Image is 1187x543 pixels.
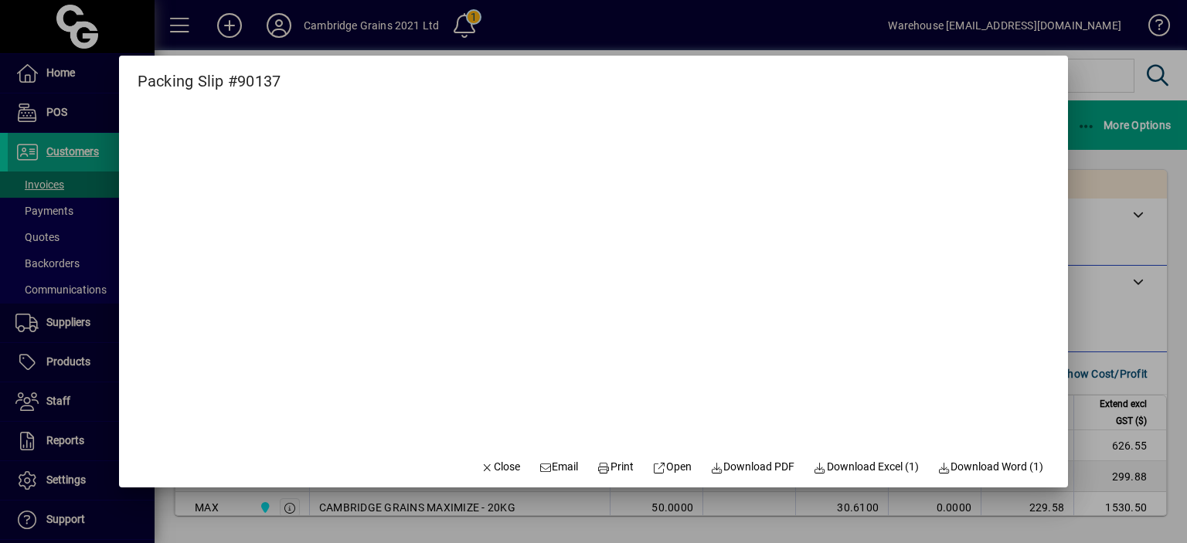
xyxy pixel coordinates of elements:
[813,459,919,475] span: Download Excel (1)
[474,453,526,481] button: Close
[931,453,1050,481] button: Download Word (1)
[704,453,801,481] a: Download PDF
[652,459,692,475] span: Open
[119,56,300,93] h2: Packing Slip #90137
[710,459,795,475] span: Download PDF
[807,453,925,481] button: Download Excel (1)
[480,459,520,475] span: Close
[937,459,1044,475] span: Download Word (1)
[532,453,585,481] button: Email
[539,459,579,475] span: Email
[597,459,634,475] span: Print
[646,453,698,481] a: Open
[590,453,640,481] button: Print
